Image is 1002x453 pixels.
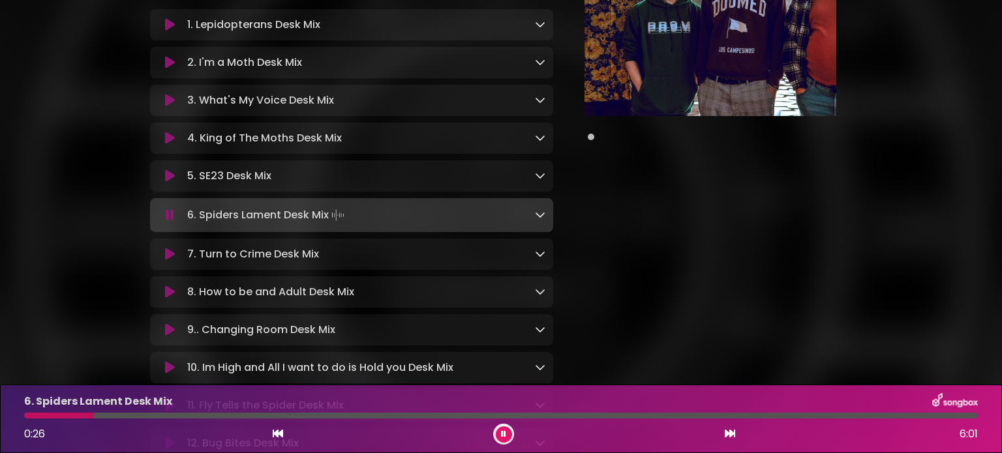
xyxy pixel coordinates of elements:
p: 9.. Changing Room Desk Mix [187,322,335,338]
span: 0:26 [24,426,45,441]
p: 5. SE23 Desk Mix [187,168,271,184]
p: 6. Spiders Lament Desk Mix [24,394,172,409]
p: 4. King of The Moths Desk Mix [187,130,342,146]
span: 6:01 [960,426,978,442]
img: waveform4.gif [329,206,347,224]
p: 2. I'm a Moth Desk Mix [187,55,302,70]
p: 10. Im High and All I want to do is Hold you Desk Mix [187,360,453,375]
p: 1. Lepidopterans Desk Mix [187,17,320,33]
img: songbox-logo-white.png [932,393,978,410]
p: 7. Turn to Crime Desk Mix [187,246,319,262]
p: 8. How to be and Adult Desk Mix [187,284,354,300]
p: 3. What's My Voice Desk Mix [187,93,334,108]
p: 6. Spiders Lament Desk Mix [187,206,347,224]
